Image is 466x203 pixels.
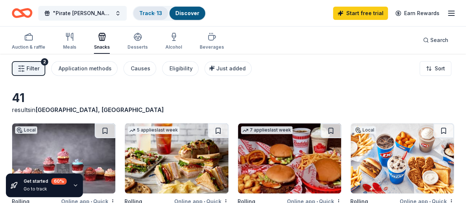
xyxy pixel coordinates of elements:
div: Go to track [24,186,67,192]
button: Application methods [51,61,118,76]
a: Earn Rewards [391,7,444,20]
div: Snacks [94,44,110,50]
div: Beverages [200,44,224,50]
div: Application methods [59,64,112,73]
div: 2 [41,58,48,66]
img: Image for Nadia Cakes [12,123,115,193]
button: Alcohol [165,29,182,54]
a: Start free trial [333,7,388,20]
a: Discover [175,10,199,16]
span: in [31,106,164,113]
button: Beverages [200,29,224,54]
button: Causes [123,61,156,76]
span: Just added [216,65,246,71]
div: Causes [131,64,150,73]
div: Local [354,126,376,134]
div: Get started [24,178,67,185]
div: 5 applies last week [128,126,179,134]
div: Alcohol [165,44,182,50]
button: Track· 13Discover [133,6,206,21]
span: Sort [435,64,445,73]
button: "Pirate [PERSON_NAME]" Welcome back-to-school student and family event [38,6,127,21]
button: Filter2 [12,61,45,76]
div: Auction & raffle [12,44,45,50]
span: "Pirate [PERSON_NAME]" Welcome back-to-school student and family event [53,9,112,18]
img: Image for Freddy's Frozen Custard & Steakburgers [238,123,341,193]
span: Filter [27,64,39,73]
div: Local [15,126,37,134]
img: Image for McAlister's Deli [125,123,228,193]
a: Home [12,4,32,22]
span: [GEOGRAPHIC_DATA], [GEOGRAPHIC_DATA] [35,106,164,113]
button: Snacks [94,29,110,54]
div: 60 % [51,178,67,185]
button: Meals [63,29,76,54]
div: 7 applies last week [241,126,292,134]
button: Search [417,33,454,48]
button: Eligibility [162,61,199,76]
div: Eligibility [169,64,193,73]
div: Meals [63,44,76,50]
button: Just added [204,61,252,76]
button: Auction & raffle [12,29,45,54]
div: Desserts [127,44,148,50]
button: Desserts [127,29,148,54]
div: results [12,105,229,114]
div: 41 [12,91,229,105]
span: Search [430,36,448,45]
img: Image for Dairy Queen [351,123,454,193]
button: Sort [420,61,451,76]
a: Track· 13 [139,10,162,16]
